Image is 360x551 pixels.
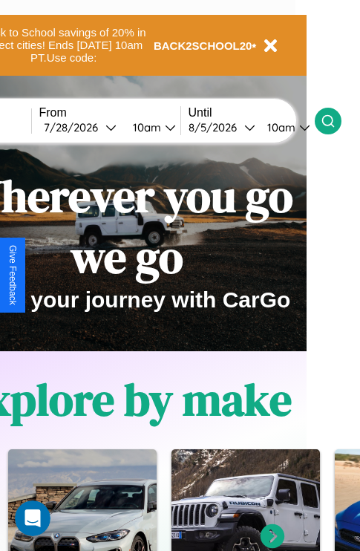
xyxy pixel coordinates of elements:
div: Give Feedback [7,245,18,305]
button: 7/28/2026 [39,120,121,135]
button: 10am [255,120,315,135]
label: Until [189,106,315,120]
div: 8 / 5 / 2026 [189,120,244,134]
button: 10am [121,120,180,135]
div: 7 / 28 / 2026 [44,120,105,134]
label: From [39,106,180,120]
div: 10am [260,120,299,134]
b: BACK2SCHOOL20 [154,39,252,52]
div: 10am [125,120,165,134]
iframe: Intercom live chat [15,501,50,536]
